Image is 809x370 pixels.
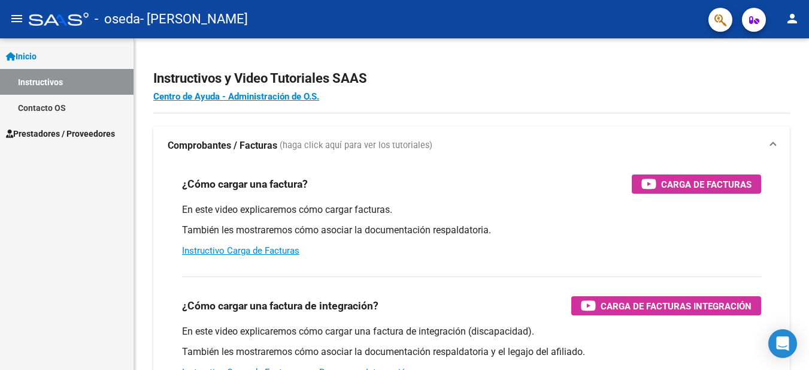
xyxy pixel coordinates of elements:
span: Carga de Facturas Integración [601,299,752,314]
mat-expansion-panel-header: Comprobantes / Facturas (haga click aquí para ver los tutoriales) [153,127,790,165]
span: - oseda [95,6,140,32]
button: Carga de Facturas [632,175,761,194]
span: Inicio [6,50,37,63]
button: Carga de Facturas Integración [571,296,761,315]
span: - [PERSON_NAME] [140,6,248,32]
h3: ¿Cómo cargar una factura de integración? [182,297,378,314]
mat-icon: menu [10,11,24,26]
span: Prestadores / Proveedores [6,127,115,140]
h2: Instructivos y Video Tutoriales SAAS [153,67,790,90]
a: Centro de Ayuda - Administración de O.S. [153,91,319,102]
p: En este video explicaremos cómo cargar una factura de integración (discapacidad). [182,325,761,338]
p: También les mostraremos cómo asociar la documentación respaldatoria y el legajo del afiliado. [182,345,761,359]
strong: Comprobantes / Facturas [168,139,277,152]
div: Open Intercom Messenger [768,329,797,358]
p: También les mostraremos cómo asociar la documentación respaldatoria. [182,224,761,237]
span: Carga de Facturas [661,177,752,192]
mat-icon: person [785,11,799,26]
a: Instructivo Carga de Facturas [182,245,299,256]
p: En este video explicaremos cómo cargar facturas. [182,203,761,216]
span: (haga click aquí para ver los tutoriales) [280,139,432,152]
h3: ¿Cómo cargar una factura? [182,176,308,192]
